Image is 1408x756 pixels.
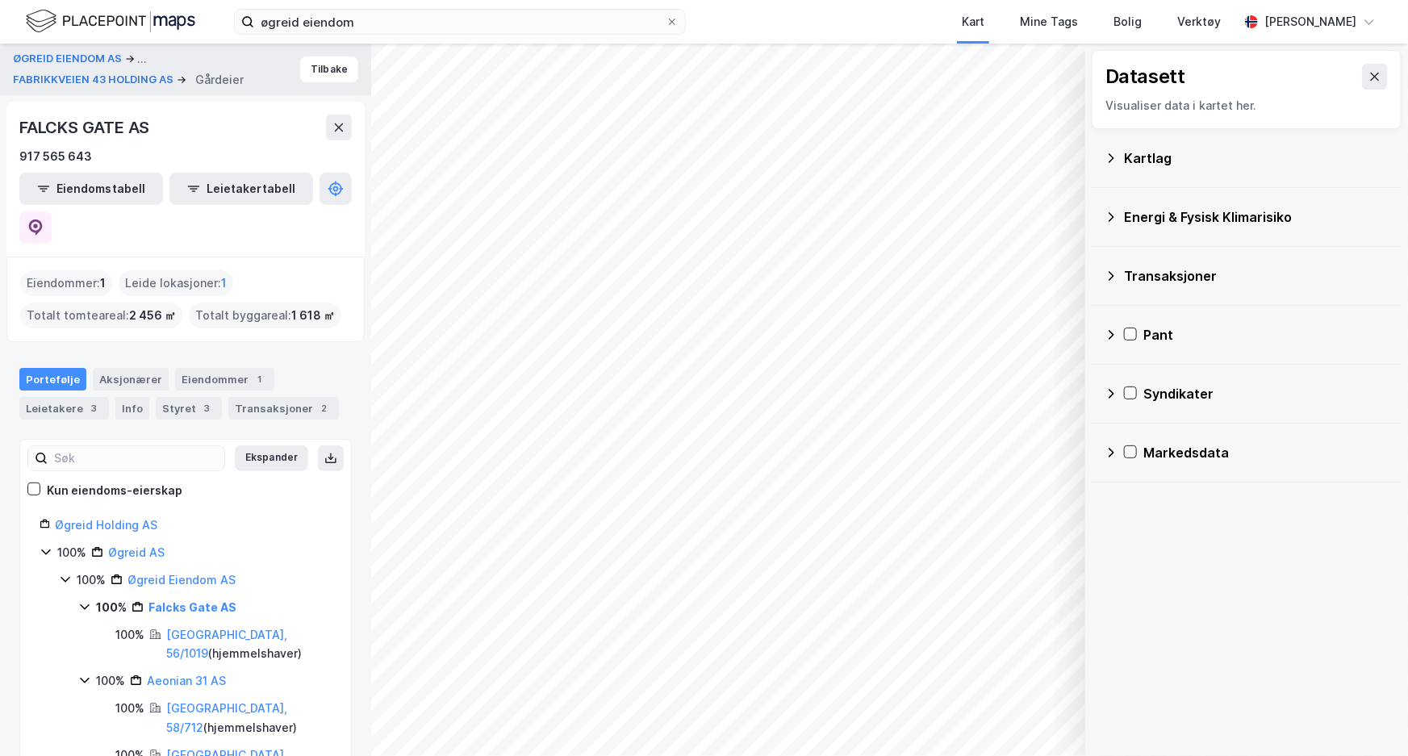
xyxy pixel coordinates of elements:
div: 100% [77,570,106,590]
button: FABRIKKVEIEN 43 HOLDING AS [13,72,177,88]
div: Kartlag [1124,148,1389,168]
span: 1 618 ㎡ [291,306,335,325]
a: [GEOGRAPHIC_DATA], 58/712 [166,701,287,734]
button: Tilbake [300,56,358,82]
div: 100% [115,699,144,718]
span: 2 456 ㎡ [129,306,176,325]
div: 100% [57,543,86,562]
span: 1 [100,274,106,293]
a: Falcks Gate AS [148,600,236,614]
div: Bolig [1113,12,1142,31]
div: Pant [1143,325,1389,345]
div: Energi & Fysisk Klimarisiko [1124,207,1389,227]
div: Eiendommer [175,368,274,391]
div: Info [115,397,149,420]
div: Transaksjoner [228,397,339,420]
div: Styret [156,397,222,420]
button: Ekspander [235,445,308,471]
div: 3 [86,400,102,416]
div: Transaksjoner [1124,266,1389,286]
div: Totalt byggareal : [189,303,341,328]
div: Kart [962,12,984,31]
div: FALCKS GATE AS [19,115,152,140]
div: ( hjemmelshaver ) [166,699,332,737]
a: Aeonian 31 AS [147,674,226,687]
input: Søk [48,446,224,470]
div: 917 565 643 [19,147,92,166]
div: Kun eiendoms-eierskap [47,481,182,500]
div: ... [137,49,147,69]
a: Øgreid AS [108,545,165,559]
a: Øgreid Eiendom AS [127,573,236,587]
div: 100% [96,598,127,617]
div: Kontrollprogram for chat [1327,679,1408,756]
a: [GEOGRAPHIC_DATA], 56/1019 [166,628,287,661]
div: Gårdeier [195,70,244,90]
a: Øgreid Holding AS [55,518,157,532]
div: Markedsdata [1143,443,1389,462]
div: 2 [316,400,332,416]
div: 1 [252,371,268,387]
input: Søk på adresse, matrikkel, gårdeiere, leietakere eller personer [254,10,666,34]
div: Mine Tags [1020,12,1078,31]
div: Syndikater [1143,384,1389,403]
div: Totalt tomteareal : [20,303,182,328]
button: Eiendomstabell [19,173,163,205]
button: Leietakertabell [169,173,313,205]
span: 1 [221,274,227,293]
div: Datasett [1105,64,1185,90]
div: Verktøy [1177,12,1221,31]
div: Visualiser data i kartet her. [1105,96,1388,115]
div: Aksjonærer [93,368,169,391]
div: Leietakere [19,397,109,420]
div: [PERSON_NAME] [1264,12,1356,31]
div: Leide lokasjoner : [119,270,233,296]
div: 100% [96,671,125,691]
div: 3 [199,400,215,416]
button: ØGREID EIENDOM AS [13,49,125,69]
div: ( hjemmelshaver ) [166,625,332,664]
iframe: Chat Widget [1327,679,1408,756]
div: Eiendommer : [20,270,112,296]
img: logo.f888ab2527a4732fd821a326f86c7f29.svg [26,7,195,36]
div: 100% [115,625,144,645]
div: Portefølje [19,368,86,391]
